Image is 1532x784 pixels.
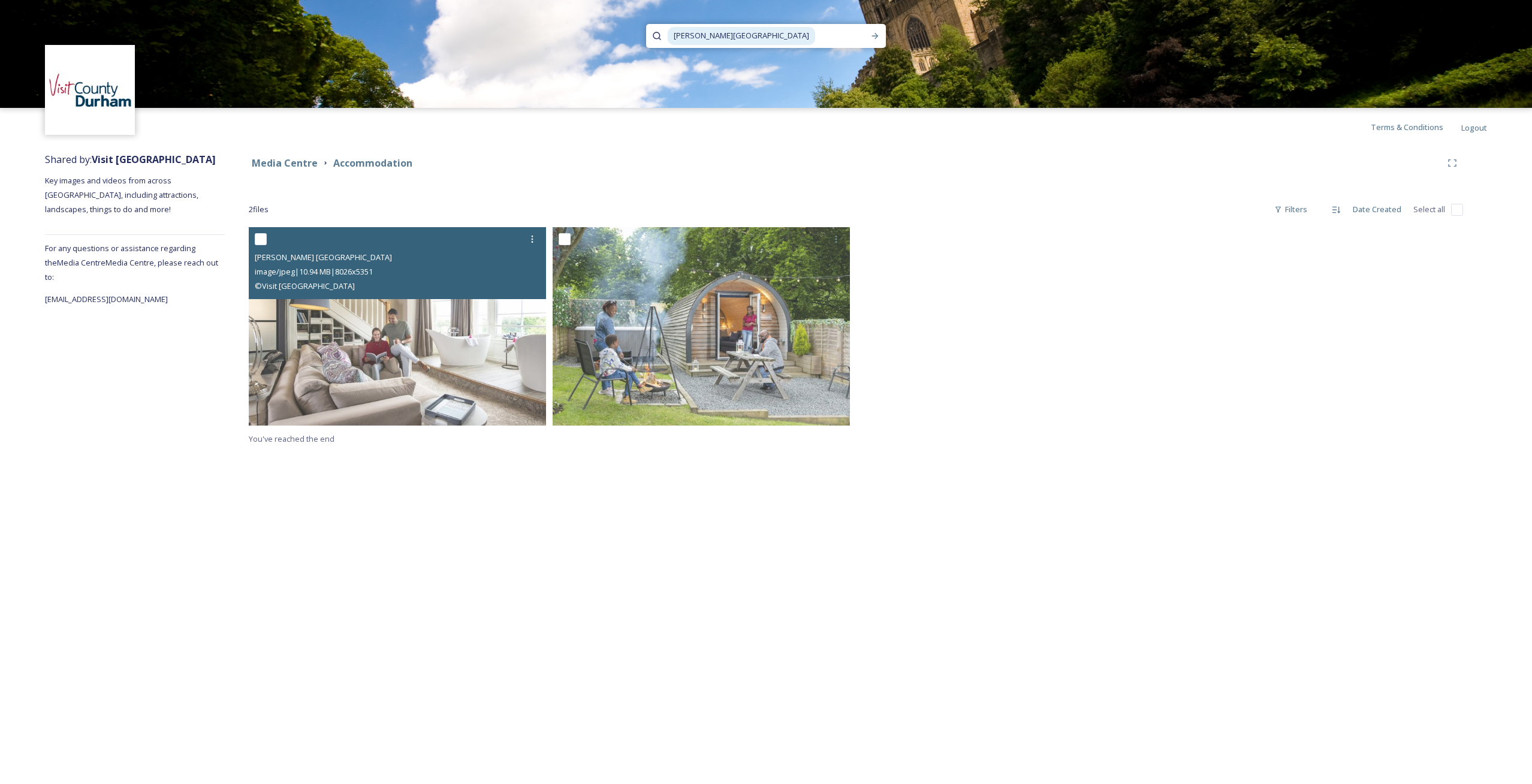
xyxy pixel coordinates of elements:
[333,156,412,170] strong: Accommodation
[45,153,216,166] span: Shared by:
[1371,122,1443,132] span: Terms & Conditions
[45,175,200,215] span: Key images and videos from across [GEOGRAPHIC_DATA], including attractions, landscapes, things to...
[249,227,546,426] img: Ada Lovelace Suite Seaham Hall
[45,294,168,304] span: [EMAIL_ADDRESS][DOMAIN_NAME]
[92,153,216,166] strong: Visit [GEOGRAPHIC_DATA]
[1268,198,1313,221] div: Filters
[45,243,218,282] span: For any questions or assistance regarding the Media Centre Media Centre, please reach out to:
[255,252,392,263] span: [PERSON_NAME] [GEOGRAPHIC_DATA]
[255,266,373,277] span: image/jpeg | 10.94 MB | 8026 x 5351
[1371,120,1461,134] a: Terms & Conditions
[47,47,134,134] img: 1680077135441.jpeg
[249,433,334,444] span: You've reached the end
[249,204,269,215] span: 2 file s
[553,227,850,426] img: West Hall Glamping
[668,27,815,44] span: [PERSON_NAME][GEOGRAPHIC_DATA]
[252,156,318,170] strong: Media Centre
[255,281,355,291] span: © Visit [GEOGRAPHIC_DATA]
[1413,204,1445,215] span: Select all
[1347,198,1407,221] div: Date Created
[1461,122,1487,133] span: Logout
